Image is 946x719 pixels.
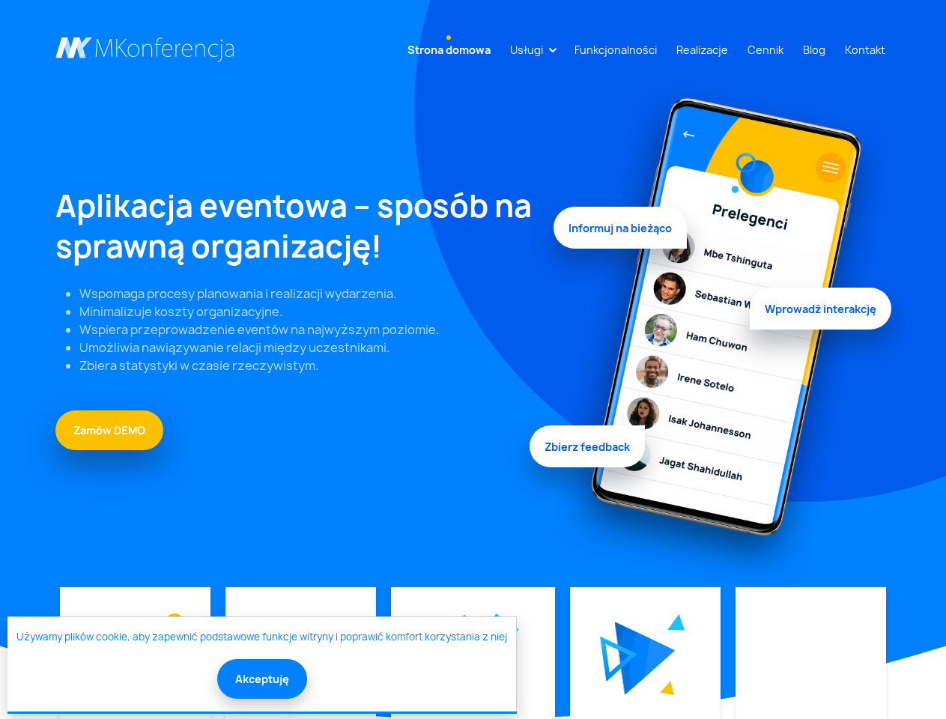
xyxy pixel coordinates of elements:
button: Akceptuję [217,659,307,699]
li: Wspomaga procesy planowania i realizacji wydarzenia. [79,285,536,303]
a: Cennik [742,36,789,64]
img: Graficzny element strony [667,613,685,631]
li: Zbiera statystyki w czasie rzeczywistym. [79,357,536,374]
li: Wspiera przeprowadzenie eventów na najwyższym poziomie. [79,321,536,339]
li: Minimalizuje koszty organizacyjne. [79,303,536,321]
img: Graficzny element strony [166,613,184,631]
img: Graficzny element strony [488,613,519,640]
a: Realizacje [670,36,734,64]
span: Informuj na bieżąco [554,211,687,253]
span: Wprowadź interakcję [750,283,891,325]
span: Zbierz feedback [530,422,645,464]
a: Strona domowa [401,36,497,64]
a: Kontakt [839,36,891,64]
img: Graficzny element strony [554,84,891,587]
img: Graficzny element strony [600,636,637,682]
a: Zamów DEMO [55,410,163,450]
a: Blog [797,36,831,64]
a: Funkcjonalności [568,36,663,64]
a: Usługi [504,36,549,64]
img: Graficzny element strony [615,622,676,695]
li: Umożliwia nawiązywanie relacji między uczestnikami. [79,339,536,357]
a: Używamy plików cookie, aby zapewnić podstawowe funkcje witryny i poprawić komfort korzystania z niej [16,630,507,645]
h1: Aplikacja eventowa – sposób na sprawną organizację! [55,186,536,267]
